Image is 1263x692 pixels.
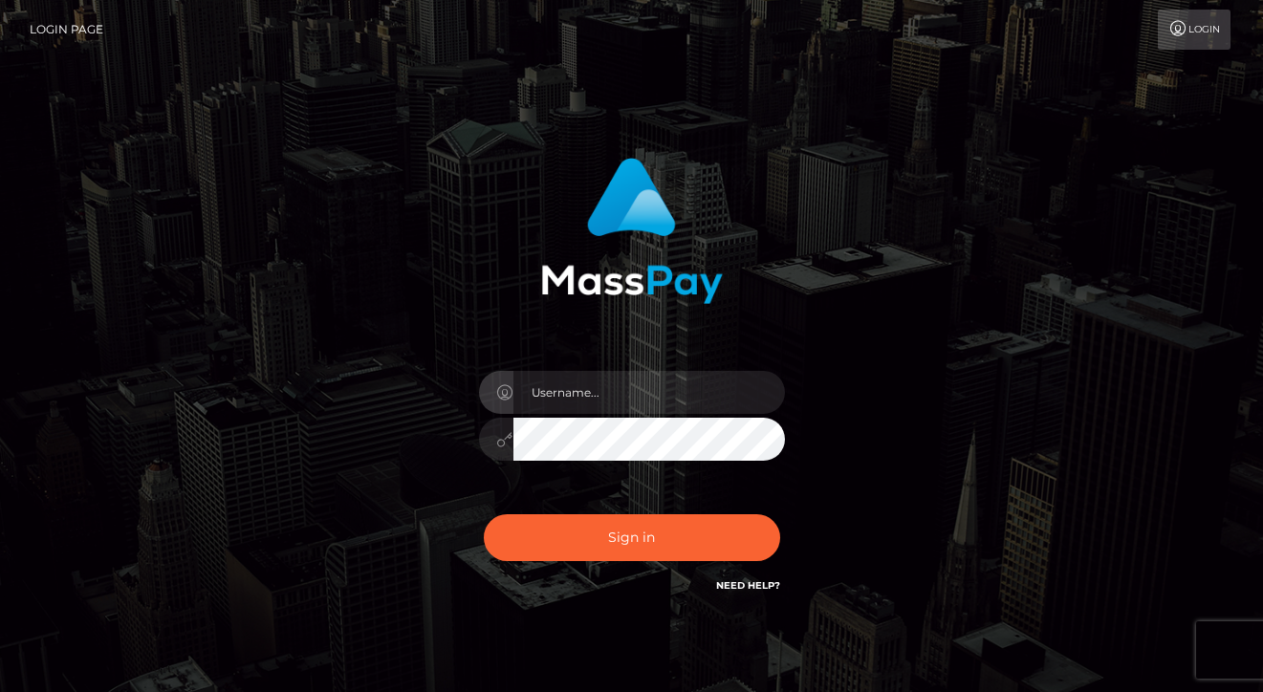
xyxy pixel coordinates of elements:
button: Sign in [484,514,780,561]
input: Username... [513,371,785,414]
a: Login Page [30,10,103,50]
a: Need Help? [716,579,780,592]
img: MassPay Login [541,158,723,304]
a: Login [1158,10,1230,50]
